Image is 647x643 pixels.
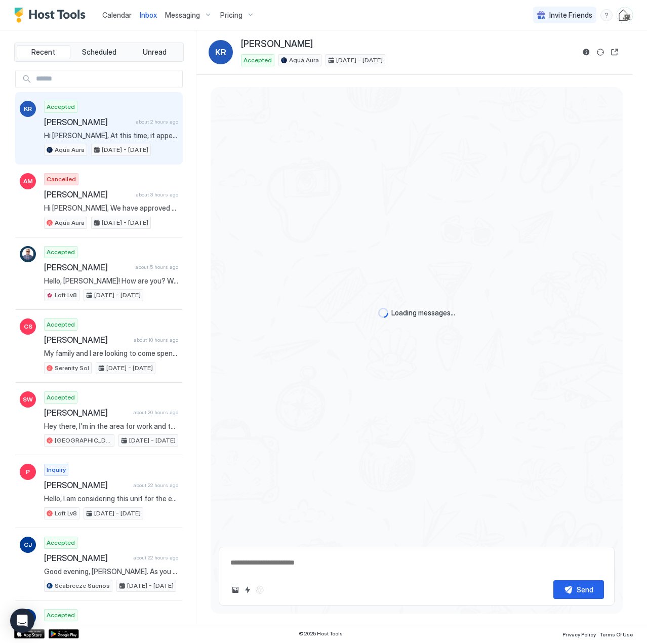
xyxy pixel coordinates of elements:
span: Aqua Aura [55,218,85,227]
span: Accepted [47,393,75,402]
span: [DATE] - [DATE] [102,145,148,154]
a: Google Play Store [49,629,79,638]
span: [PERSON_NAME] [44,553,129,563]
span: AM [23,177,33,186]
span: Aqua Aura [55,145,85,154]
span: Messaging [165,11,200,20]
a: Privacy Policy [562,628,596,639]
span: P [26,467,30,476]
span: about 22 hours ago [133,482,178,489]
button: Recent [17,45,70,59]
button: Upload image [229,584,241,596]
span: [PERSON_NAME] [44,189,132,199]
span: Serenity Sol [55,364,89,373]
span: Scheduled [82,48,116,57]
span: Recent [31,48,55,57]
span: Accepted [47,611,75,620]
a: Calendar [102,10,132,20]
span: Accepted [47,320,75,329]
span: Cancelled [47,175,76,184]
div: loading [378,308,388,318]
span: [DATE] - [DATE] [106,364,153,373]
span: Unread [143,48,167,57]
span: Hi [PERSON_NAME], We have approved the full refund on our side. If you have any questions, please... [44,204,178,213]
span: [PERSON_NAME] [44,262,131,272]
span: [DATE] - [DATE] [127,581,174,590]
span: Accepted [244,56,272,65]
span: about 2 hours ago [136,118,178,125]
span: Hello, [PERSON_NAME]! How are you? We hope this message finds you well and that you are looking f... [44,276,178,286]
div: menu [600,9,613,21]
div: tab-group [14,43,184,62]
div: Send [577,584,593,595]
span: [PERSON_NAME] [44,480,129,490]
span: Good evening, [PERSON_NAME]. As you settle in for the night, we wanted to thank you again for sel... [44,567,178,576]
span: CS [24,322,32,331]
span: Pricing [220,11,242,20]
div: User profile [617,7,633,23]
span: Loading messages... [391,308,455,317]
span: Privacy Policy [562,631,596,637]
span: about 3 hours ago [136,191,178,198]
span: [DATE] - [DATE] [94,291,141,300]
span: about 5 hours ago [135,264,178,270]
a: Host Tools Logo [14,8,90,23]
div: Open Intercom Messenger [10,609,34,633]
a: App Store [14,629,45,638]
span: Hi [PERSON_NAME], At this time, it appears we are able to accommodate your request for an early c... [44,131,178,140]
span: Accepted [47,102,75,111]
a: Terms Of Use [600,628,633,639]
span: about 22 hours ago [133,554,178,561]
button: Open reservation [609,46,621,58]
span: [PERSON_NAME] [44,117,132,127]
span: Hello, I am considering this unit for the entire month of [DATE]. I will be in [GEOGRAPHIC_DATA] ... [44,494,178,503]
button: Scheduled [72,45,126,59]
span: Inbox [140,11,157,19]
input: Input Field [32,70,182,88]
span: Seabreeze Sueños [55,581,110,590]
span: Aqua Aura [289,56,319,65]
span: about 20 hours ago [133,409,178,416]
span: My family and I are looking to come spend a night in [GEOGRAPHIC_DATA] this weekend. We (two adul... [44,349,178,358]
span: Hey there, I'm in the area for work and then taking a week vacation while visiting with friends i... [44,422,178,431]
span: Accepted [47,248,75,257]
span: Loft Lv8 [55,509,77,518]
span: [GEOGRAPHIC_DATA] [55,436,112,445]
span: [DATE] - [DATE] [336,56,383,65]
button: Reservation information [580,46,592,58]
span: CJ [24,540,32,549]
span: Invite Friends [549,11,592,20]
button: Quick reply [241,584,254,596]
span: [PERSON_NAME] [44,408,129,418]
button: Unread [128,45,181,59]
a: Inbox [140,10,157,20]
span: [DATE] - [DATE] [94,509,141,518]
span: Accepted [47,538,75,547]
span: [DATE] - [DATE] [102,218,148,227]
span: KR [24,104,32,113]
span: SW [23,395,33,404]
span: [PERSON_NAME] [44,335,130,345]
span: Terms Of Use [600,631,633,637]
button: Send [553,580,604,599]
span: © 2025 Host Tools [299,630,343,637]
span: Inquiry [47,465,66,474]
span: about 10 hours ago [134,337,178,343]
span: Loft Lv8 [55,291,77,300]
span: [PERSON_NAME] [241,38,313,50]
span: Calendar [102,11,132,19]
span: [DATE] - [DATE] [129,436,176,445]
span: KR [215,46,226,58]
button: Sync reservation [594,46,606,58]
